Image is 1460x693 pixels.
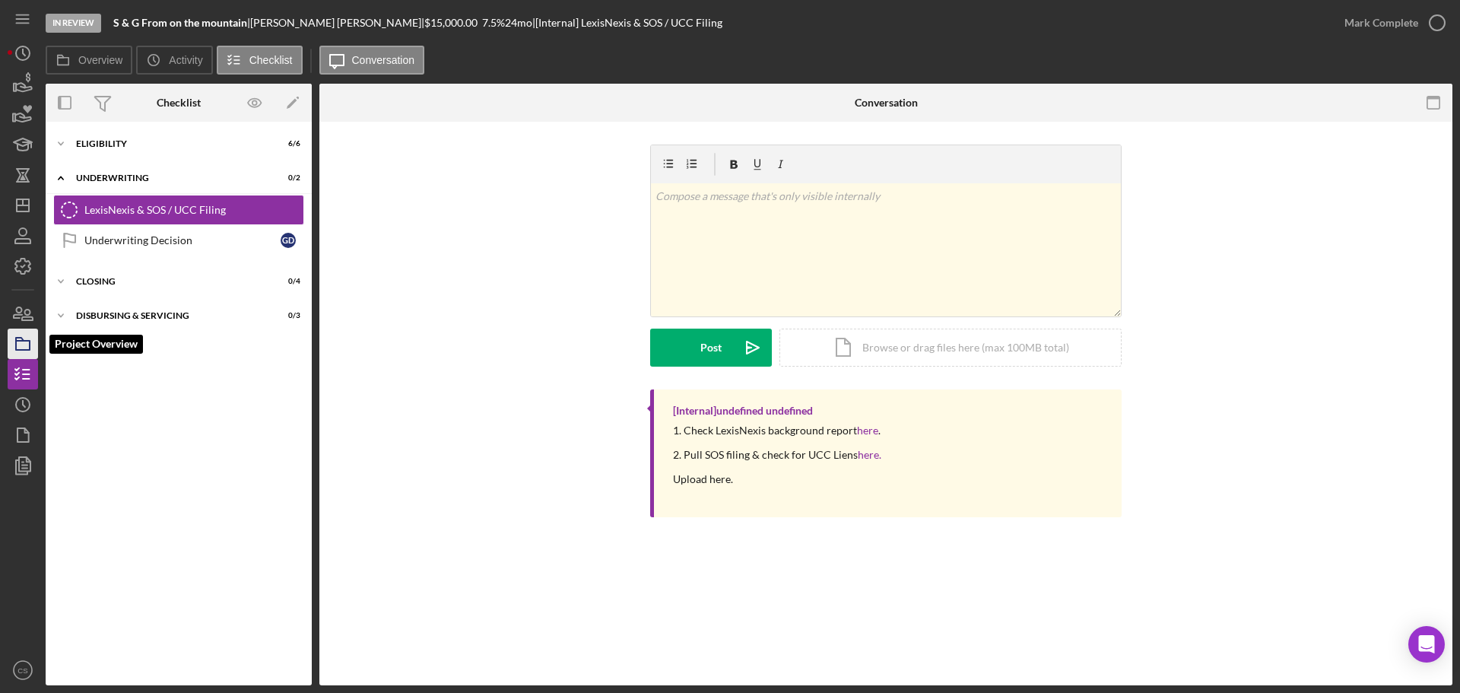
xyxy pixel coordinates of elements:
div: 0 / 3 [273,311,300,320]
div: $15,000.00 [424,17,482,29]
div: Underwriting Decision [84,234,281,246]
button: Checklist [217,46,303,75]
button: CS [8,655,38,685]
div: Upload here. [673,473,881,485]
div: Open Intercom Messenger [1408,626,1445,663]
text: CS [17,666,27,675]
div: LexisNexis & SOS / UCC Filing [84,204,303,216]
div: 0 / 2 [273,173,300,183]
div: | [Internal] LexisNexis & SOS / UCC Filing [532,17,722,29]
a: here. [858,448,881,461]
div: Mark Complete [1344,8,1418,38]
div: 0 / 4 [273,277,300,286]
div: Disbursing & Servicing [76,311,262,320]
div: 1. Check LexisNexis background report . [673,424,881,437]
div: Checklist [157,97,201,109]
label: Overview [78,54,122,66]
button: Activity [136,46,212,75]
div: Post [700,329,722,367]
div: Underwriting [76,173,262,183]
button: Mark Complete [1329,8,1452,38]
div: 24 mo [505,17,532,29]
div: In Review [46,14,101,33]
div: 6 / 6 [273,139,300,148]
b: S & G From on the mountain [113,16,247,29]
div: [PERSON_NAME] [PERSON_NAME] | [250,17,424,29]
a: here [857,424,878,437]
div: Eligibility [76,139,262,148]
button: Post [650,329,772,367]
div: | [113,17,250,29]
div: Closing [76,277,262,286]
a: LexisNexis & SOS / UCC Filing [53,195,304,225]
label: Activity [169,54,202,66]
div: Conversation [855,97,918,109]
div: [Internal] undefined undefined [673,405,813,417]
div: 2. Pull SOS filing & check for UCC Liens [673,449,881,461]
button: Conversation [319,46,425,75]
div: 7.5 % [482,17,505,29]
button: Overview [46,46,132,75]
label: Conversation [352,54,415,66]
div: G D [281,233,296,248]
label: Checklist [249,54,293,66]
a: Underwriting DecisionGD [53,225,304,256]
